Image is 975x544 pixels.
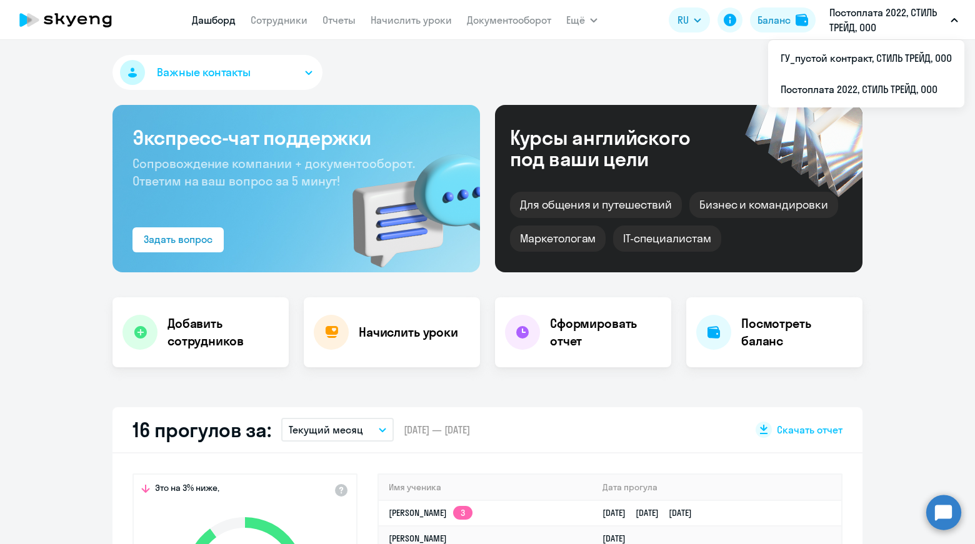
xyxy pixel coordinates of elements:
[322,14,356,26] a: Отчеты
[777,423,842,437] span: Скачать отчет
[379,475,592,500] th: Имя ученика
[823,5,964,35] button: Постоплата 2022, СТИЛЬ ТРЕЙД, ООО
[566,7,597,32] button: Ещё
[334,132,480,272] img: bg-img
[510,127,724,169] div: Курсы английского под ваши цели
[669,7,710,32] button: RU
[132,417,271,442] h2: 16 прогулов за:
[566,12,585,27] span: Ещё
[796,14,808,26] img: balance
[741,315,852,350] h4: Посмотреть баланс
[510,225,606,252] div: Маркетологам
[592,475,841,500] th: Дата прогула
[404,423,470,437] span: [DATE] — [DATE]
[602,507,702,518] a: [DATE][DATE][DATE]
[757,12,791,27] div: Баланс
[602,533,636,544] a: [DATE]
[613,225,721,252] div: IT-специалистам
[112,55,322,90] button: Важные контакты
[132,156,415,189] span: Сопровождение компании + документооборот. Ответим на ваш вопрос за 5 минут!
[453,506,472,520] app-skyeng-badge: 3
[157,64,251,81] span: Важные контакты
[829,5,946,35] p: Постоплата 2022, СТИЛЬ ТРЕЙД, ООО
[510,192,682,218] div: Для общения и путешествий
[677,12,689,27] span: RU
[251,14,307,26] a: Сотрудники
[281,418,394,442] button: Текущий месяц
[132,227,224,252] button: Задать вопрос
[750,7,816,32] button: Балансbalance
[768,40,964,107] ul: Ещё
[371,14,452,26] a: Начислить уроки
[192,14,236,26] a: Дашборд
[689,192,838,218] div: Бизнес и командировки
[359,324,458,341] h4: Начислить уроки
[167,315,279,350] h4: Добавить сотрудников
[289,422,363,437] p: Текущий месяц
[389,507,472,518] a: [PERSON_NAME]3
[467,14,551,26] a: Документооборот
[132,125,460,150] h3: Экспресс-чат поддержки
[550,315,661,350] h4: Сформировать отчет
[155,482,219,497] span: Это на 3% ниже,
[144,232,212,247] div: Задать вопрос
[389,533,447,544] a: [PERSON_NAME]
